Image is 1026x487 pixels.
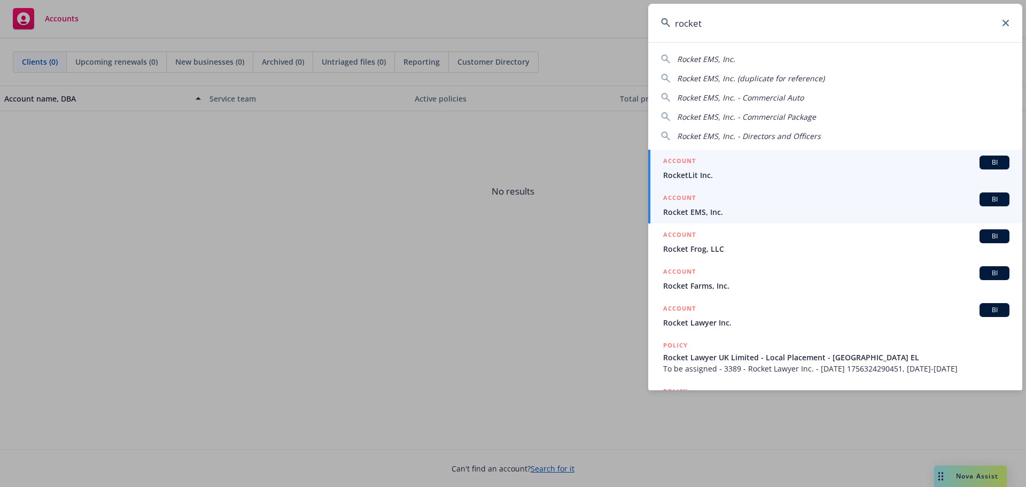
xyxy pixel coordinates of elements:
a: POLICY [648,380,1022,426]
input: Search... [648,4,1022,42]
h5: POLICY [663,386,688,397]
span: Rocket Lawyer Inc. [663,317,1009,328]
a: POLICYRocket Lawyer UK Limited - Local Placement - [GEOGRAPHIC_DATA] ELTo be assigned - 3389 - Ro... [648,334,1022,380]
span: BI [984,158,1005,167]
span: Rocket EMS, Inc. [677,54,735,64]
a: ACCOUNTBIRocketLit Inc. [648,150,1022,187]
h5: POLICY [663,340,688,351]
span: Rocket Lawyer UK Limited - Local Placement - [GEOGRAPHIC_DATA] EL [663,352,1009,363]
span: Rocket EMS, Inc. (duplicate for reference) [677,73,825,83]
h5: ACCOUNT [663,229,696,242]
span: Rocket Frog, LLC [663,243,1009,254]
span: Rocket EMS, Inc. - Commercial Package [677,112,816,122]
a: ACCOUNTBIRocket Lawyer Inc. [648,297,1022,334]
span: Rocket EMS, Inc. [663,206,1009,218]
span: Rocket EMS, Inc. - Directors and Officers [677,131,821,141]
a: ACCOUNTBIRocket Farms, Inc. [648,260,1022,297]
span: BI [984,195,1005,204]
a: ACCOUNTBIRocket EMS, Inc. [648,187,1022,223]
span: BI [984,305,1005,315]
span: BI [984,231,1005,241]
h5: ACCOUNT [663,266,696,279]
span: RocketLit Inc. [663,169,1009,181]
h5: ACCOUNT [663,303,696,316]
h5: ACCOUNT [663,156,696,168]
span: BI [984,268,1005,278]
span: To be assigned - 3389 - Rocket Lawyer Inc. - [DATE] 1756324290451, [DATE]-[DATE] [663,363,1009,374]
h5: ACCOUNT [663,192,696,205]
span: Rocket Farms, Inc. [663,280,1009,291]
a: ACCOUNTBIRocket Frog, LLC [648,223,1022,260]
span: Rocket EMS, Inc. - Commercial Auto [677,92,804,103]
